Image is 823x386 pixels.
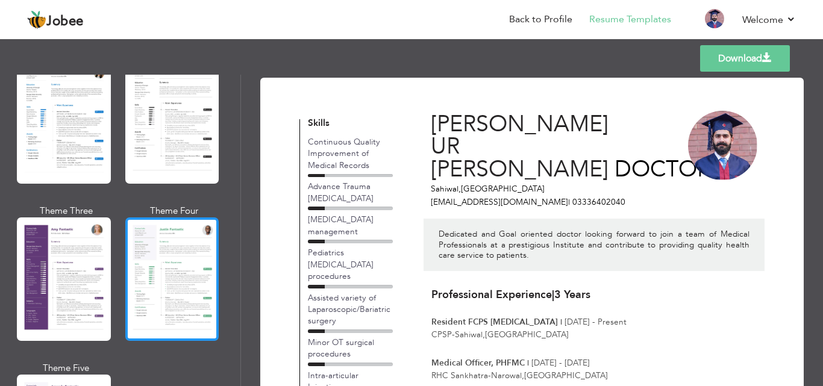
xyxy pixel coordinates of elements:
span: - [452,329,455,340]
div: Theme Five [19,362,113,375]
div: Advance Trauma [MEDICAL_DATA] [308,181,392,204]
span: - [488,370,491,381]
div: Pediatrics [MEDICAL_DATA] procedures [308,247,392,282]
div: [MEDICAL_DATA] management [308,214,392,237]
img: 8xf8PbEavxJujp54AAAAASUVORK5CYII= [688,111,757,180]
span: 03336402040 [572,196,625,208]
span: | [568,196,570,208]
a: Resume Templates [589,13,671,26]
div: Assisted variety of Laparoscopic/Bariatric surgery [308,292,392,327]
span: , [483,329,485,340]
span: | [552,287,554,302]
p: Sahiwal [GEOGRAPHIC_DATA] [431,183,643,195]
span: [DATE] - [DATE] [531,357,590,369]
span: Jobee [46,15,84,28]
img: jobee.io [27,10,46,30]
p: CPSP Sahiwal [GEOGRAPHIC_DATA] [431,329,764,340]
a: Download [700,45,790,72]
span: [EMAIL_ADDRESS][DOMAIN_NAME] [431,196,570,208]
div: Theme Three [19,205,113,217]
div: Theme Four [128,205,222,217]
span: Medical Officer, PHFMC [431,357,525,369]
span: [PERSON_NAME] UR [PERSON_NAME] [431,109,609,185]
h4: Skills [308,119,392,129]
span: , [458,183,461,195]
span: | [560,316,562,328]
div: Continuous Quality Improvement of Medical Records [308,136,392,171]
span: , [522,370,524,381]
span: DOCTOR [615,154,710,185]
a: Welcome [742,13,796,27]
span: Resident FCPS [MEDICAL_DATA] [431,316,558,328]
a: Back to Profile [509,13,572,26]
p: RHC Sankhatra Narowal [GEOGRAPHIC_DATA] [431,370,764,381]
div: Minor OT surgical procedures [308,337,392,360]
span: [DATE] - Present [565,316,627,328]
a: Jobee [27,10,84,30]
img: Profile Img [705,9,724,28]
span: | [527,357,529,369]
h3: Professional Experience 3 Years [431,289,764,301]
p: Dedicated and Goal oriented doctor looking forward to join a team of Medical Professionals at a p... [439,229,749,261]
